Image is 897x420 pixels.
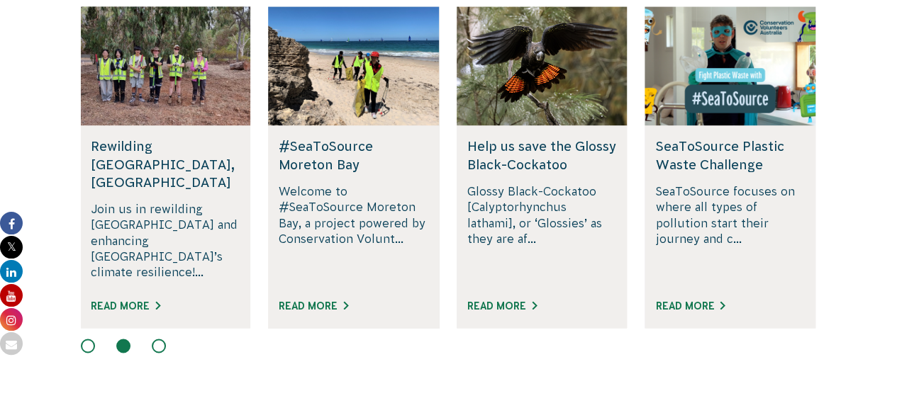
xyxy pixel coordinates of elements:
p: Welcome to #SeaToSource Moreton Bay, a project powered by Conservation Volunt... [279,183,428,283]
p: Glossy Black-Cockatoo [Calyptorhynchus lathami], or ‘Glossies’ as they are af... [467,183,617,283]
p: SeaToSource focuses on where all types of pollution start their journey and c... [655,183,805,283]
h5: #SeaToSource Moreton Bay [279,137,428,173]
h5: SeaToSource Plastic Waste Challenge [655,137,805,173]
a: Read More [467,300,537,312]
p: Join us in rewilding [GEOGRAPHIC_DATA] and enhancing [GEOGRAPHIC_DATA]’s climate resilience!... [91,201,240,283]
h5: Help us save the Glossy Black-Cockatoo [467,137,617,173]
a: Read More [655,300,725,312]
h5: Rewilding [GEOGRAPHIC_DATA], [GEOGRAPHIC_DATA] [91,137,240,191]
a: Read More [279,300,348,312]
a: Read More [91,300,160,312]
